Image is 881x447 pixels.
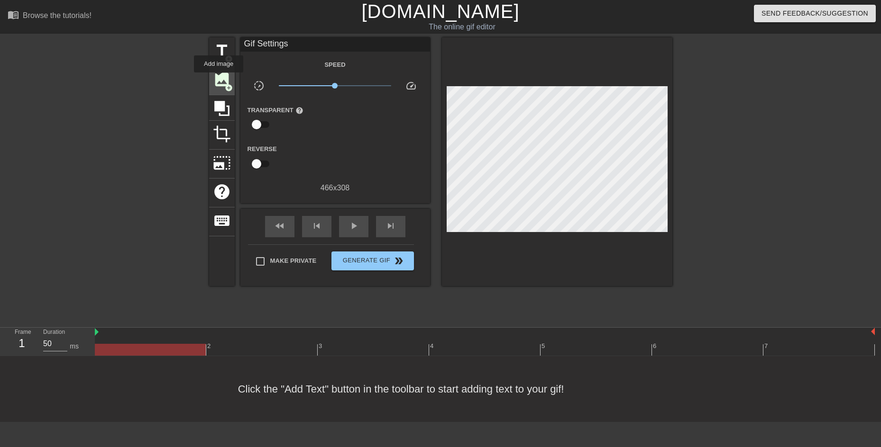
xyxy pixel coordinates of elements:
span: add_circle [225,84,233,92]
label: Duration [43,330,65,335]
span: keyboard [213,212,231,230]
div: Browse the tutorials! [23,11,92,19]
div: 4 [430,341,435,351]
button: Generate Gif [331,251,413,270]
div: 5 [541,341,547,351]
div: 1 [15,335,29,352]
div: The online gif editor [298,21,625,33]
label: Speed [324,60,345,70]
div: Frame [8,328,36,355]
label: Transparent [248,106,303,115]
span: Send Feedback/Suggestion [762,8,868,19]
span: title [213,42,231,60]
span: image [213,71,231,89]
a: Browse the tutorials! [8,9,92,24]
span: photo_size_select_large [213,154,231,172]
span: skip_previous [311,220,322,232]
span: add_circle [225,55,233,63]
a: [DOMAIN_NAME] [361,1,519,22]
div: 7 [764,341,770,351]
div: 6 [653,341,658,351]
img: bound-end.png [871,328,875,335]
span: help [295,107,303,115]
div: 466 x 308 [240,182,430,194]
span: skip_next [385,220,396,232]
label: Reverse [248,144,277,154]
button: Send Feedback/Suggestion [754,5,876,22]
span: slow_motion_video [253,80,265,91]
div: 3 [319,341,324,351]
span: help [213,183,231,201]
span: speed [405,80,417,91]
div: ms [70,341,79,351]
span: fast_rewind [274,220,285,232]
span: double_arrow [393,255,404,267]
div: Gif Settings [240,37,430,52]
div: 2 [207,341,212,351]
span: Make Private [270,256,317,266]
span: menu_book [8,9,19,20]
span: crop [213,125,231,143]
span: play_arrow [348,220,359,232]
span: Generate Gif [335,255,410,267]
